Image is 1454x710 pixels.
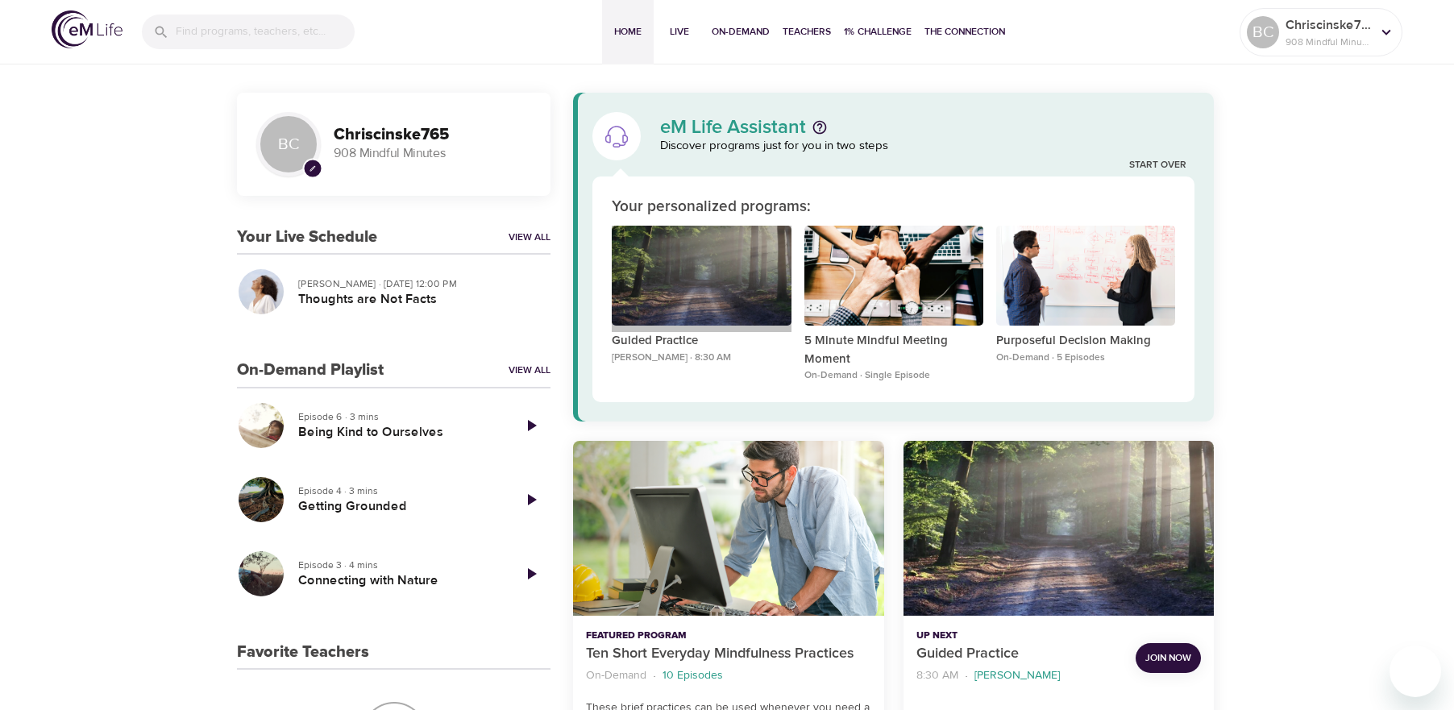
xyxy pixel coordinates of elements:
button: 5 Minute Mindful Meeting Moment [804,226,983,333]
button: Connecting with Nature [237,550,285,598]
img: logo [52,10,123,48]
nav: breadcrumb [916,665,1123,687]
h3: On-Demand Playlist [237,361,384,380]
p: Episode 6 · 3 mins [298,409,499,424]
p: Up Next [916,629,1123,643]
p: 908 Mindful Minutes [1286,35,1371,49]
button: Guided Practice [904,441,1214,616]
nav: breadcrumb [586,665,870,687]
h3: Chriscinske765 [334,126,531,144]
h5: Being Kind to Ourselves [298,424,499,441]
p: Featured Program [586,629,870,643]
p: Ten Short Everyday Mindfulness Practices [586,643,870,665]
p: [PERSON_NAME] · [DATE] 12:00 PM [298,276,538,291]
p: Purposeful Decision Making [996,332,1175,351]
button: Ten Short Everyday Mindfulness Practices [573,441,883,616]
button: Being Kind to Ourselves [237,401,285,450]
h5: Connecting with Nature [298,572,499,589]
a: Play Episode [512,480,550,519]
p: On-Demand [586,667,646,684]
p: 5 Minute Mindful Meeting Moment [804,332,983,368]
p: 908 Mindful Minutes [334,144,531,163]
span: On-Demand [712,23,770,40]
p: Guided Practice [916,643,1123,665]
span: Join Now [1145,650,1191,666]
div: BC [1247,16,1279,48]
button: Guided Practice [612,226,791,333]
iframe: Button to launch messaging window [1390,646,1441,697]
h3: Your Live Schedule [237,228,377,247]
p: Chriscinske765 [1286,15,1371,35]
span: Teachers [783,23,831,40]
p: [PERSON_NAME] · 8:30 AM [612,351,791,365]
p: Episode 3 · 4 mins [298,558,499,572]
p: Discover programs just for you in two steps [660,137,1194,156]
li: · [653,665,656,687]
p: [PERSON_NAME] [974,667,1060,684]
p: 8:30 AM [916,667,958,684]
button: Purposeful Decision Making [996,226,1175,333]
a: View All [509,230,550,244]
span: Home [609,23,647,40]
h3: Favorite Teachers [237,643,369,662]
a: Start Over [1129,159,1186,172]
p: Episode 4 · 3 mins [298,484,499,498]
p: Your personalized programs: [612,196,811,219]
span: 1% Challenge [844,23,912,40]
p: eM Life Assistant [660,118,806,137]
p: Guided Practice [612,332,791,351]
a: Play Episode [512,406,550,445]
p: On-Demand · Single Episode [804,368,983,383]
img: eM Life Assistant [604,123,629,149]
h5: Thoughts are Not Facts [298,291,538,308]
span: Live [660,23,699,40]
p: On-Demand · 5 Episodes [996,351,1175,365]
a: View All [509,363,550,377]
li: · [965,665,968,687]
span: The Connection [924,23,1005,40]
div: BC [256,112,321,176]
button: Join Now [1136,643,1201,673]
p: 10 Episodes [663,667,723,684]
h5: Getting Grounded [298,498,499,515]
input: Find programs, teachers, etc... [176,15,355,49]
a: Play Episode [512,554,550,593]
button: Getting Grounded [237,475,285,524]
